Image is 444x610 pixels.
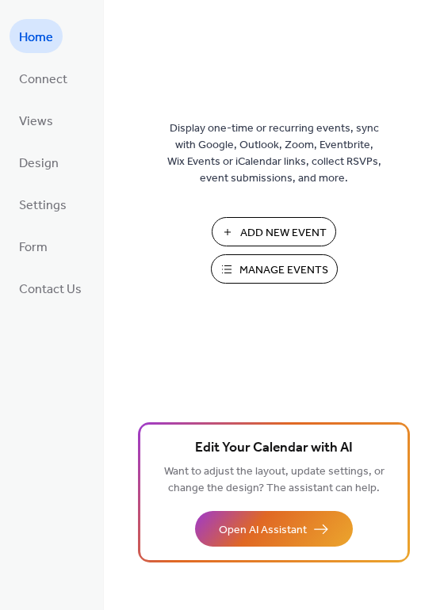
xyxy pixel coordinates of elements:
span: Contact Us [19,277,82,302]
span: Design [19,151,59,176]
span: Views [19,109,53,134]
span: Open AI Assistant [219,522,307,539]
span: Connect [19,67,67,92]
button: Add New Event [212,217,336,246]
span: Edit Your Calendar with AI [195,437,353,459]
span: Manage Events [239,262,328,279]
span: Settings [19,193,67,218]
a: Contact Us [10,271,91,305]
a: Settings [10,187,76,221]
a: Views [10,103,63,137]
span: Home [19,25,53,50]
span: Form [19,235,48,260]
button: Open AI Assistant [195,511,353,547]
a: Connect [10,61,77,95]
a: Design [10,145,68,179]
a: Form [10,229,57,263]
button: Manage Events [211,254,338,284]
span: Display one-time or recurring events, sync with Google, Outlook, Zoom, Eventbrite, Wix Events or ... [167,120,381,187]
a: Home [10,19,63,53]
span: Want to adjust the layout, update settings, or change the design? The assistant can help. [164,461,385,499]
span: Add New Event [240,225,327,242]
